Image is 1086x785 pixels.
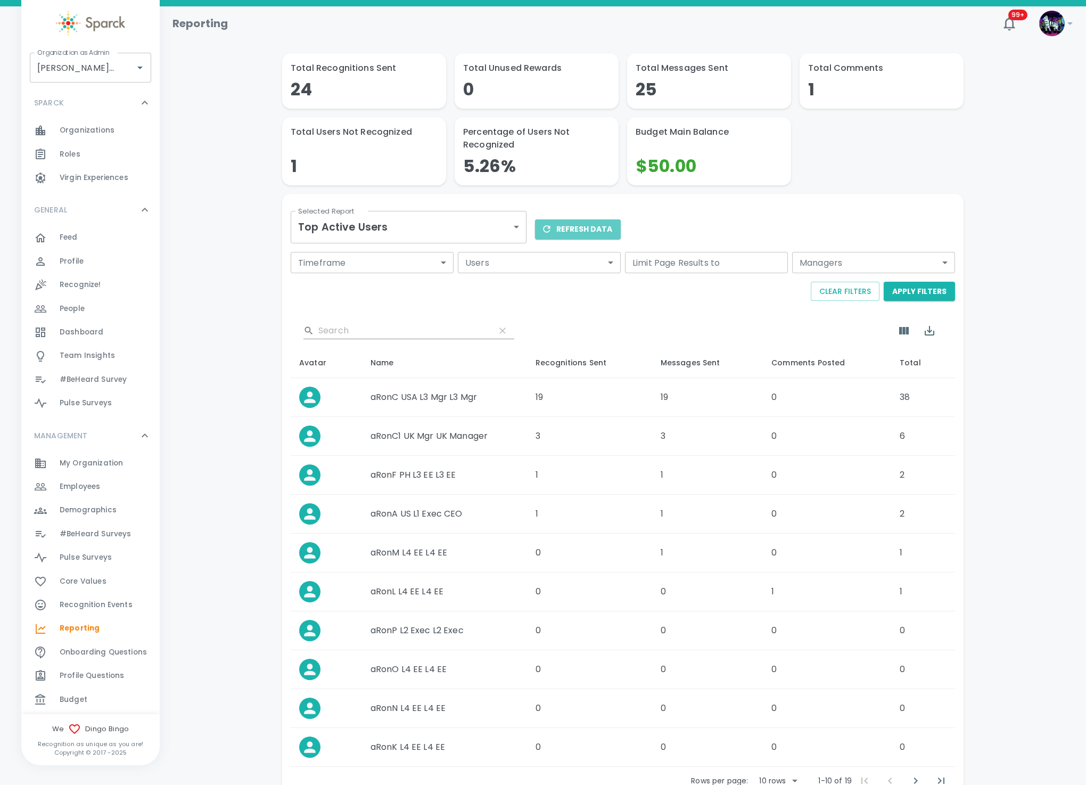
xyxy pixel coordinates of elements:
td: 0 [763,456,891,495]
div: Dashboard [21,321,160,344]
td: aRonC USA L3 Mgr L3 Mgr [362,378,527,417]
p: Total Unused Rewards [463,62,610,75]
a: Budget [21,688,160,712]
span: Dashboard [60,327,103,338]
a: Sparck logo [21,11,160,36]
a: Onboarding Questions [21,641,160,664]
input: Search [318,322,487,339]
a: My Organization [21,452,160,475]
td: 1 [891,534,955,573]
td: 1 [527,495,652,534]
td: 38 [891,378,955,417]
td: 2 [891,456,955,495]
td: aRonC1 UK Mgr UK Manager [362,417,527,456]
span: Recognize! [60,280,101,290]
td: aRonP L2 Exec L2 Exec [362,611,527,650]
td: 0 [527,650,652,689]
h4: 0 [463,79,610,100]
button: Refresh Data [535,219,621,239]
h4: 24 [291,79,438,100]
span: #BeHeard Survey [60,374,127,385]
a: Roles [21,143,160,166]
div: Top Active Users [291,211,526,243]
td: 19 [527,378,652,417]
button: Show Columns [891,318,917,344]
span: Profile [60,256,84,267]
div: Reporting [21,617,160,640]
img: Picture of Sparck [1039,11,1065,36]
a: Profile [21,250,160,273]
td: aRonF PH L3 EE L3 EE [362,456,527,495]
a: Feed [21,226,160,249]
td: 3 [652,417,763,456]
div: GENERAL [21,194,160,226]
button: Export [917,318,942,344]
a: Pulse Surveys [21,546,160,569]
span: My Organization [60,458,123,469]
p: Total Comments [808,62,955,75]
td: aRonO L4 EE L4 EE [362,650,527,689]
a: Recognize! [21,273,160,297]
td: aRonL L4 EE L4 EE [362,573,527,611]
svg: Search [303,325,314,336]
p: GENERAL [34,205,67,215]
td: 0 [527,728,652,767]
div: Avatar [299,356,353,369]
td: 2 [891,495,955,534]
td: 0 [763,611,891,650]
p: Budget Main Balance [636,126,783,138]
span: Reporting [60,623,100,634]
td: aRonK L4 EE L4 EE [362,728,527,767]
span: People [60,304,85,314]
span: Pulse Surveys [60,398,112,408]
a: Demographics [21,498,160,522]
td: 1 [652,534,763,573]
div: Virgin Experiences [21,166,160,190]
div: SPARCK [21,87,160,119]
td: aRonN L4 EE L4 EE [362,689,527,728]
a: Core Values [21,570,160,593]
td: 0 [763,417,891,456]
td: 0 [527,573,652,611]
button: 99+ [997,11,1022,36]
td: 1 [652,456,763,495]
label: Organization as Admin [37,48,109,57]
div: MANAGEMENT [21,452,160,716]
button: Open [133,60,147,75]
td: 0 [652,689,763,728]
button: Apply Filters [884,282,955,301]
div: Recognitions Sent [536,356,644,369]
button: Clear Filters [811,282,879,301]
label: Selected Report [298,206,355,216]
div: Pulse Surveys [21,391,160,415]
td: 6 [891,417,955,456]
span: Employees [60,481,100,492]
span: Virgin Experiences [60,173,128,183]
a: Team Insights [21,344,160,367]
div: MANAGEMENT [21,420,160,452]
td: 1 [652,495,763,534]
p: Recognition as unique as you are! [21,740,160,748]
div: Recognition Events [21,593,160,617]
a: Organizations [21,119,160,142]
span: We Dingo Bingo [21,723,160,735]
div: Total [900,356,947,369]
div: SPARCK [21,119,160,194]
td: 0 [652,728,763,767]
td: 0 [652,573,763,611]
img: Sparck logo [56,11,125,36]
span: Team Insights [60,350,115,361]
div: #BeHeard Surveys [21,522,160,546]
div: Comments Posted [771,356,883,369]
span: $50.00 [636,154,696,178]
td: 0 [763,495,891,534]
td: 0 [652,650,763,689]
td: 0 [891,689,955,728]
td: 0 [763,378,891,417]
div: #BeHeard Survey [21,368,160,391]
td: 1 [527,456,652,495]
